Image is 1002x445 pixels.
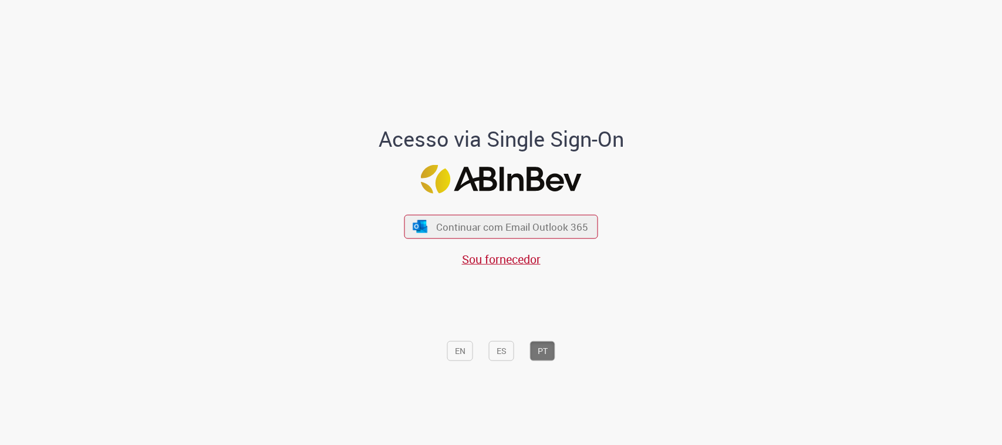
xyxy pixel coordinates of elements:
button: PT [530,341,555,361]
img: Logo ABInBev [421,164,582,193]
a: Sou fornecedor [462,251,541,267]
img: ícone Azure/Microsoft 360 [411,220,428,232]
button: EN [447,341,473,361]
button: ES [489,341,514,361]
span: Continuar com Email Outlook 365 [436,220,588,234]
button: ícone Azure/Microsoft 360 Continuar com Email Outlook 365 [404,215,598,239]
h1: Acesso via Single Sign-On [338,127,664,151]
